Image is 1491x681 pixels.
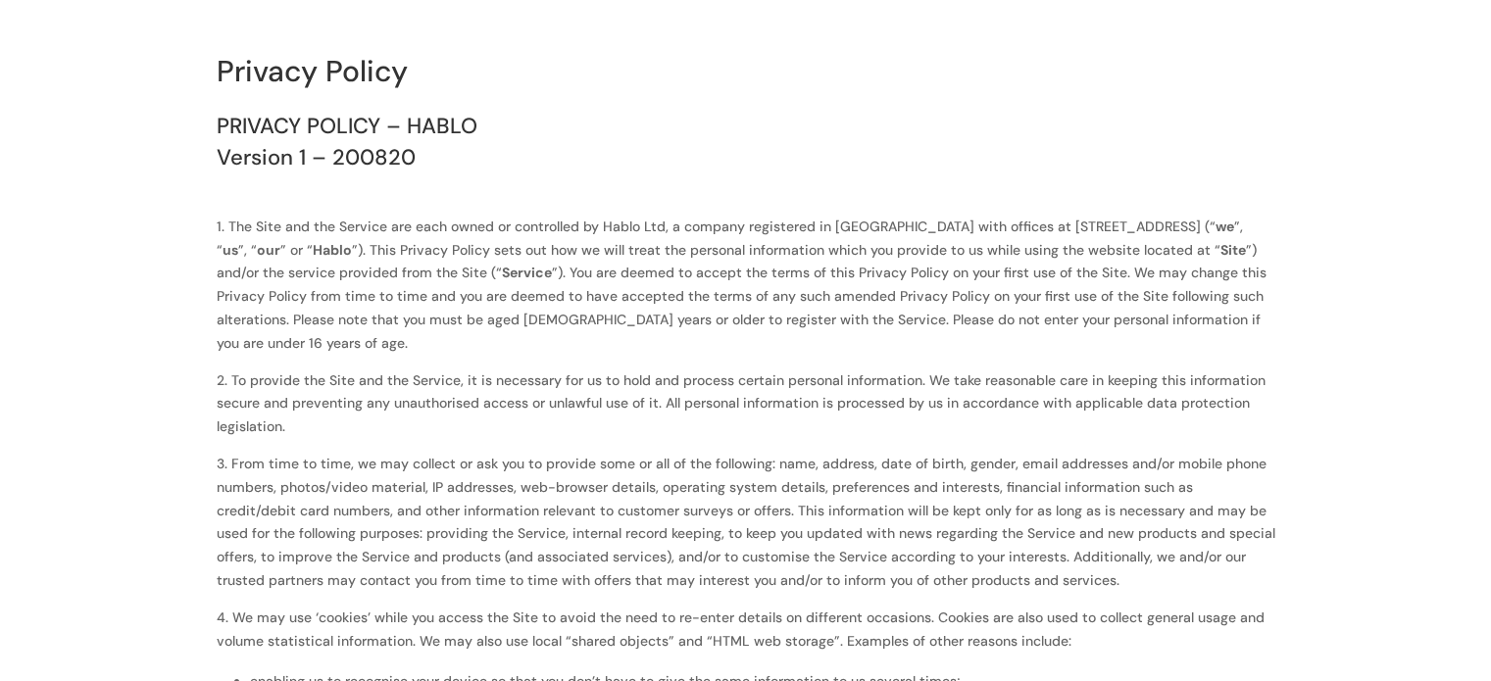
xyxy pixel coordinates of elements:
[223,241,238,259] strong: us
[217,607,1275,667] p: 4. We may use ‘cookies’ while you access the Site to avoid the need to re-enter details on differ...
[1216,218,1234,235] strong: we
[217,216,1275,369] p: 1. The Site and the Service are each owned or controlled by Hablo Ltd, a company registered in [G...
[1220,241,1246,259] strong: Site
[257,241,280,259] strong: our
[502,264,552,281] strong: Service
[217,453,1275,607] p: 3. From time to time, we may collect or ask you to provide some or all of the following: name, ad...
[217,57,1275,96] h1: Privacy Policy
[217,147,1275,178] h3: Version 1 – 200820
[217,369,1275,453] p: 2. To provide the Site and the Service, it is necessary for us to hold and process certain person...
[313,241,352,259] strong: Hablo
[217,116,1275,147] h3: PRIVACY POLICY – HABLO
